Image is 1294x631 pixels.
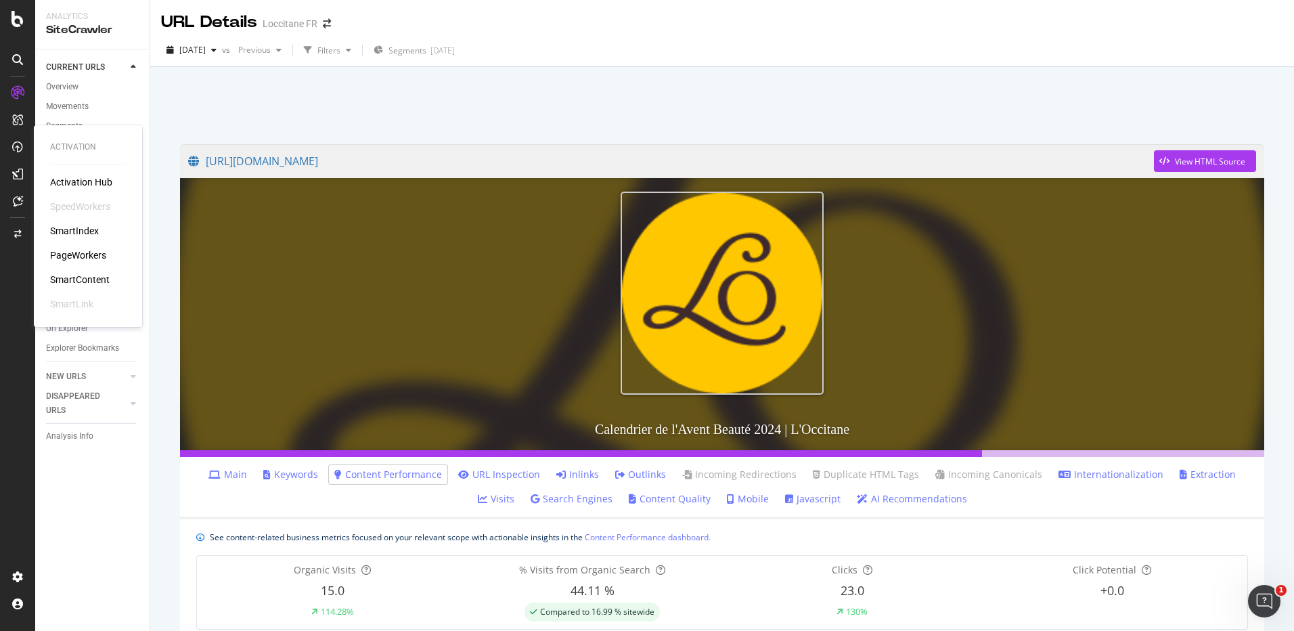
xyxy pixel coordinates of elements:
[46,60,105,74] div: CURRENT URLS
[368,39,460,61] button: Segments[DATE]
[556,468,599,481] a: Inlinks
[1248,585,1280,617] iframe: Intercom live chat
[1154,150,1256,172] button: View HTML Source
[161,11,257,34] div: URL Details
[210,530,711,544] div: See content-related business metrics focused on your relevant scope with actionable insights in the
[458,468,540,481] a: URL Inspection
[585,530,711,544] a: Content Performance dashboard.
[46,429,93,443] div: Analysis Info
[294,563,356,576] span: Organic Visits
[682,468,797,481] a: Incoming Redirections
[46,22,139,38] div: SiteCrawler
[1073,563,1136,576] span: Click Potential
[46,341,119,355] div: Explorer Bookmarks
[196,530,1248,544] div: info banner
[233,44,271,56] span: Previous
[180,408,1264,450] h3: Calendrier de l'Avent Beauté 2024 | L'Occitane
[1058,468,1163,481] a: Internationalization
[208,468,247,481] a: Main
[531,492,612,506] a: Search Engines
[841,582,864,599] span: 23.0
[1100,582,1124,599] span: +0.0
[46,119,140,133] a: Segments
[323,19,331,28] div: arrow-right-arrow-left
[519,563,650,576] span: % Visits from Organic Search
[321,582,344,599] span: 15.0
[46,80,79,94] div: Overview
[540,608,654,616] span: Compared to 16.99 % sitewide
[525,603,660,622] div: success label
[46,100,140,114] a: Movements
[46,80,140,94] a: Overview
[478,492,514,506] a: Visits
[50,248,106,262] a: PageWorkers
[46,370,127,384] a: NEW URLS
[46,389,127,418] a: DISAPPEARED URLS
[50,200,110,213] div: SpeedWorkers
[1276,585,1287,596] span: 1
[785,492,841,506] a: Javascript
[846,605,868,618] div: 130%
[321,605,354,618] div: 114.28%
[727,492,769,506] a: Mobile
[388,45,426,56] span: Segments
[46,389,114,418] div: DISAPPEARED URLS
[233,39,287,61] button: Previous
[161,39,222,61] button: [DATE]
[334,468,442,481] a: Content Performance
[50,142,126,153] div: Activation
[46,119,83,133] div: Segments
[46,11,139,22] div: Analytics
[813,468,919,481] a: Duplicate HTML Tags
[50,175,112,189] a: Activation Hub
[46,100,89,114] div: Movements
[263,468,318,481] a: Keywords
[46,322,140,336] a: Url Explorer
[46,341,140,355] a: Explorer Bookmarks
[46,60,127,74] a: CURRENT URLS
[615,468,666,481] a: Outlinks
[50,273,110,286] a: SmartContent
[621,192,824,395] img: Calendrier de l'Avent Beauté 2024 | L'Occitane
[188,144,1154,178] a: [URL][DOMAIN_NAME]
[298,39,357,61] button: Filters
[46,370,86,384] div: NEW URLS
[571,582,615,599] span: 44.11 %
[50,297,93,311] div: SmartLink
[935,468,1042,481] a: Incoming Canonicals
[222,44,233,56] span: vs
[1175,156,1245,167] div: View HTML Source
[317,45,340,56] div: Filters
[857,492,967,506] a: AI Recommendations
[46,322,88,336] div: Url Explorer
[179,44,206,56] span: 2025 Aug. 23rd
[263,17,317,30] div: Loccitane FR
[832,563,857,576] span: Clicks
[46,429,140,443] a: Analysis Info
[430,45,455,56] div: [DATE]
[1180,468,1236,481] a: Extraction
[50,224,99,238] a: SmartIndex
[629,492,711,506] a: Content Quality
